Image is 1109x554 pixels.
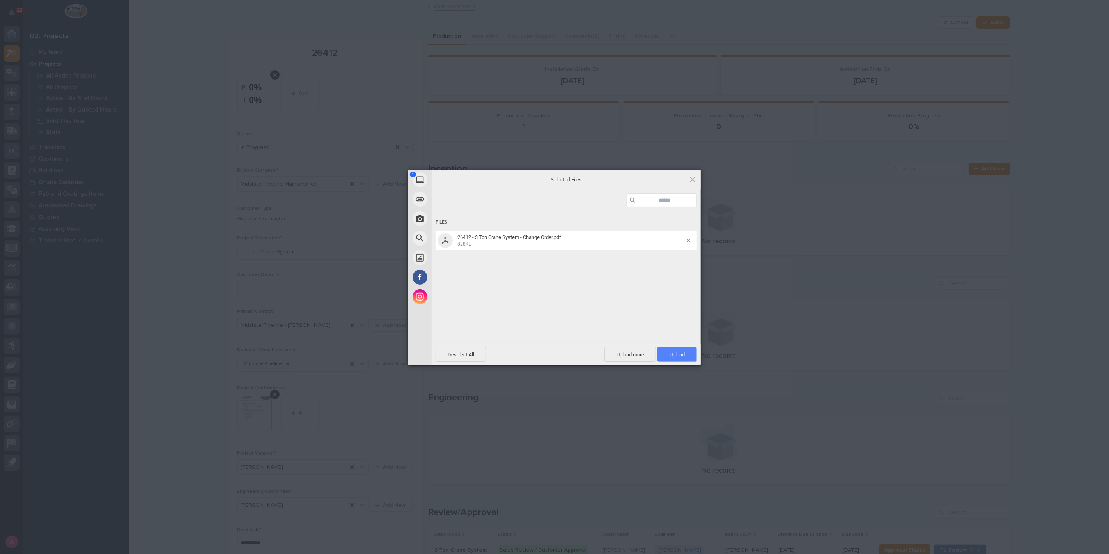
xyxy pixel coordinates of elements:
div: Web Search [408,228,502,248]
div: My Device [408,170,502,189]
span: 1 [410,172,416,177]
span: 26412 - 3 Ton Crane System - Change Order.pdf [455,234,687,247]
div: Facebook [408,267,502,287]
span: Upload [670,352,685,358]
span: 26412 - 3 Ton Crane System - Change Order.pdf [457,234,561,240]
div: Files [436,215,697,230]
span: Selected Files [488,176,644,183]
span: 828KB [457,241,471,247]
span: Upload more [604,347,656,362]
span: Deselect All [436,347,486,362]
div: Take Photo [408,209,502,228]
span: Click here or hit ESC to close picker [688,175,697,184]
div: Unsplash [408,248,502,267]
div: Instagram [408,287,502,306]
span: Upload [657,347,697,362]
div: Link (URL) [408,189,502,209]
